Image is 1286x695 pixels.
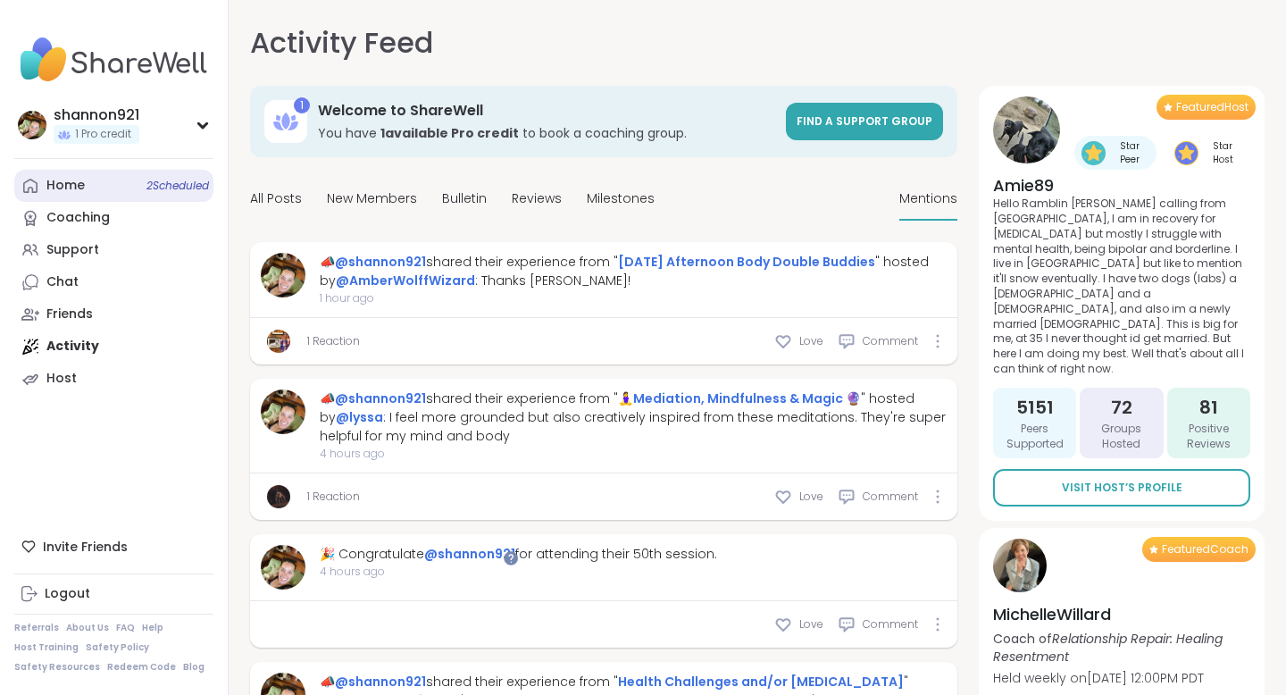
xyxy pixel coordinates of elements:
span: 4 hours ago [320,446,947,462]
span: Bulletin [442,189,487,208]
img: lyssa [267,485,290,508]
div: 📣 shared their experience from " " hosted by : Thanks [PERSON_NAME]! [320,253,947,290]
span: Comment [863,333,918,349]
span: 81 [1199,395,1218,420]
a: Safety Resources [14,661,100,674]
a: Find a support group [786,103,943,140]
p: Coach of [993,630,1250,666]
div: 🎉 Congratulate for attending their 50th session. [320,545,717,564]
div: shannon921 [54,105,139,125]
img: Star Host [1174,141,1198,165]
span: 2 Scheduled [146,179,209,193]
a: Home2Scheduled [14,170,213,202]
a: Redeem Code [107,661,176,674]
span: Visit Host’s Profile [1062,480,1182,496]
span: Peers Supported [1000,422,1069,452]
h1: Activity Feed [250,21,433,64]
a: [DATE] Afternoon Body Double Buddies [618,253,875,271]
img: ShareWell Nav Logo [14,29,213,91]
span: Star Peer [1109,139,1149,166]
span: 72 [1111,395,1132,420]
a: 🧘‍♀️Mediation, Mindfulness & Magic 🔮 [618,389,861,407]
span: Featured Coach [1162,542,1248,557]
a: Health Challenges and/or [MEDICAL_DATA] [618,673,904,691]
a: About Us [66,622,109,634]
span: Groups Hosted [1087,422,1156,452]
div: Home [46,177,85,195]
a: Friends [14,298,213,331]
a: Logout [14,578,213,610]
div: Chat [46,273,79,291]
span: Comment [863,616,918,632]
span: Love [799,333,823,349]
a: @AmberWolffWizard [336,272,475,289]
a: 1 Reaction [307,333,360,349]
span: 4 hours ago [320,564,717,580]
span: 1 hour ago [320,290,947,306]
a: Chat [14,266,213,298]
a: @shannon921 [335,673,426,691]
a: Coaching [14,202,213,234]
img: Star Peer [1081,141,1106,165]
span: Find a support group [797,113,932,129]
span: New Members [327,189,417,208]
div: 📣 shared their experience from " " hosted by : I feel more grounded but also creatively inspired ... [320,389,947,446]
a: Host Training [14,641,79,654]
div: Invite Friends [14,531,213,563]
h3: You have to book a coaching group. [318,124,775,142]
p: Hello Ramblin [PERSON_NAME] calling from [GEOGRAPHIC_DATA], I am in recovery for [MEDICAL_DATA] b... [993,197,1250,377]
h4: Amie89 [993,174,1250,197]
a: @lyssa [336,408,383,426]
span: Positive Reviews [1174,422,1243,452]
span: Love [799,489,823,505]
a: Visit Host’s Profile [993,469,1250,507]
a: Referrals [14,622,59,634]
a: @shannon921 [335,253,426,271]
b: 1 available Pro credit [380,124,519,142]
a: Host [14,363,213,395]
i: Relationship Repair: Healing Resentment [993,630,1223,666]
div: 1 [294,97,310,113]
a: FAQ [116,622,135,634]
img: shannon921 [261,389,305,434]
img: Amie89 [993,96,1060,163]
p: Held weekly on [DATE] 12:00PM PDT [993,669,1250,687]
a: Safety Policy [86,641,149,654]
div: Support [46,241,99,259]
span: 5151 [1016,395,1054,420]
iframe: Spotlight [504,551,518,565]
span: Mentions [899,189,957,208]
span: All Posts [250,189,302,208]
h3: Welcome to ShareWell [318,101,775,121]
span: Love [799,616,823,632]
img: shannon921 [18,111,46,139]
div: Host [46,370,77,388]
img: shannon921 [261,253,305,297]
div: Friends [46,306,93,323]
a: 1 Reaction [307,489,360,505]
a: Blog [183,661,205,674]
a: Help [142,622,163,634]
img: MichelleWillard [993,539,1047,592]
span: Star Host [1202,139,1243,166]
a: Support [14,234,213,266]
h4: MichelleWillard [993,603,1250,625]
span: Comment [863,489,918,505]
div: Coaching [46,209,110,227]
span: Featured Host [1176,100,1248,114]
img: AmberWolffWizard [267,330,290,353]
span: Reviews [512,189,562,208]
div: Logout [45,585,90,603]
span: 1 Pro credit [75,127,131,142]
a: @shannon921 [424,545,515,563]
span: Milestones [587,189,655,208]
a: @shannon921 [335,389,426,407]
img: shannon921 [261,545,305,590]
